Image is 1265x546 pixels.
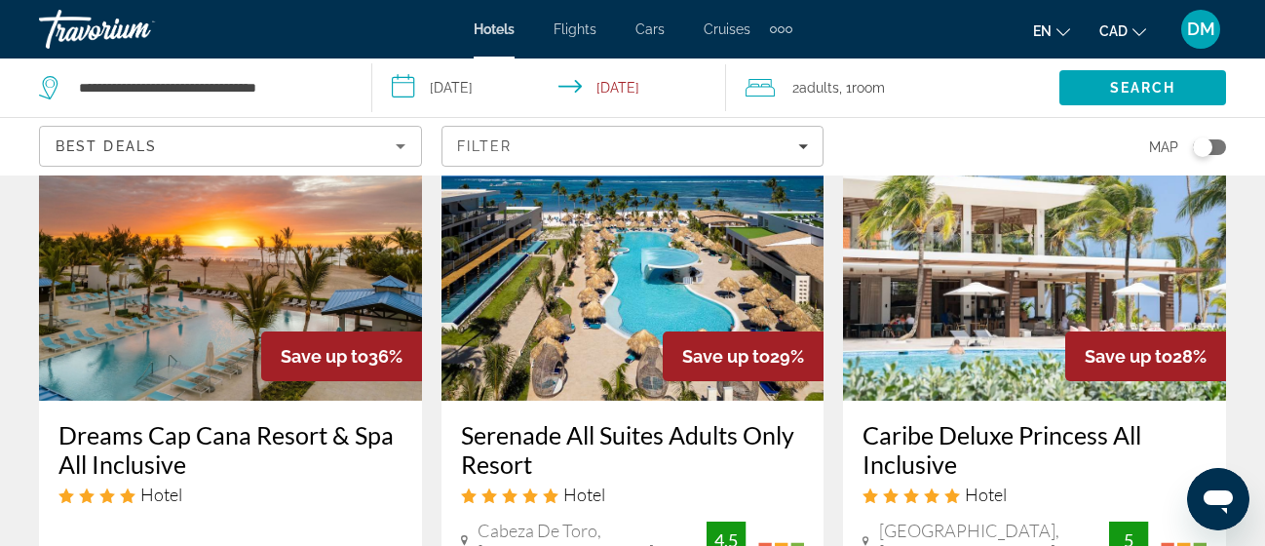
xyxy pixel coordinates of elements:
span: Save up to [281,346,368,367]
div: 4 star Hotel [58,484,402,505]
span: , 1 [839,74,885,101]
button: Change currency [1099,17,1146,45]
span: Hotel [965,484,1007,505]
a: Flights [554,21,596,37]
span: 2 [792,74,839,101]
span: en [1033,23,1052,39]
button: Extra navigation items [770,14,792,45]
div: 36% [261,331,422,381]
button: Travelers: 2 adults, 0 children [726,58,1059,117]
span: DM [1187,19,1215,39]
img: Caribe Deluxe Princess All Inclusive [843,89,1226,401]
a: Hotels [474,21,515,37]
div: 28% [1065,331,1226,381]
span: Hotel [563,484,605,505]
button: Change language [1033,17,1070,45]
span: Hotel [140,484,182,505]
span: Map [1149,134,1178,161]
span: Filter [457,138,513,154]
div: 5 star Hotel [461,484,805,505]
img: Dreams Cap Cana Resort & Spa All Inclusive [39,89,422,401]
input: Search hotel destination [77,73,342,102]
a: Dreams Cap Cana Resort & Spa All Inclusive [58,420,402,479]
mat-select: Sort by [56,135,405,158]
button: Toggle map [1178,138,1226,156]
div: 29% [663,331,824,381]
a: Travorium [39,4,234,55]
div: 5 star Hotel [862,484,1207,505]
button: User Menu [1175,9,1226,50]
iframe: Button to launch messaging window [1187,468,1249,530]
a: Cruises [704,21,750,37]
span: Room [852,80,885,96]
img: Serenade All Suites Adults Only Resort [441,89,824,401]
span: Best Deals [56,138,157,154]
a: Serenade All Suites Adults Only Resort [461,420,805,479]
button: Search [1059,70,1226,105]
span: CAD [1099,23,1128,39]
span: Search [1110,80,1176,96]
a: Caribe Deluxe Princess All Inclusive [862,420,1207,479]
a: Cars [635,21,665,37]
span: Adults [799,80,839,96]
button: Filters [441,126,824,167]
span: Save up to [682,346,770,367]
span: Save up to [1085,346,1172,367]
button: Select check in and out date [372,58,725,117]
